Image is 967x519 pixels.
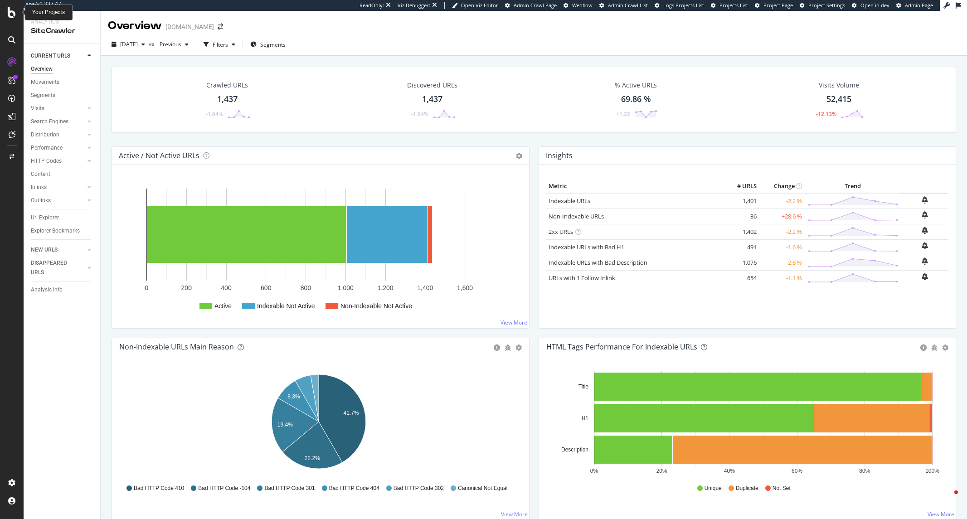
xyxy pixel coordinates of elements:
td: -1.6 % [759,239,804,255]
a: Overview [31,64,94,74]
span: Admin Page [905,2,933,9]
a: View More [928,510,954,518]
td: 1,402 [723,224,759,239]
a: Explorer Bookmarks [31,226,94,236]
div: Your Projects [32,9,65,16]
div: Discovered URLs [407,81,457,90]
th: # URLS [723,179,759,193]
div: gear [942,344,948,351]
text: 41.7% [343,410,359,416]
div: circle-info [920,344,927,351]
div: Overview [108,18,162,34]
div: circle-info [494,344,500,351]
text: Indexable Not Active [257,302,315,310]
span: Bad HTTP Code 302 [394,485,444,492]
span: Bad HTTP Code 301 [264,485,315,492]
text: 600 [261,284,272,291]
a: HTTP Codes [31,156,85,166]
a: CURRENT URLS [31,51,85,61]
text: Active [214,302,232,310]
text: H1 [581,415,588,422]
a: 2xx URLs [549,228,573,236]
a: Indexable URLs [549,197,590,205]
div: bell-plus [922,242,928,249]
button: [DATE] [108,37,149,52]
span: Logs Projects List [663,2,704,9]
a: Segments [31,91,94,100]
div: bell-plus [922,196,928,204]
button: Previous [156,37,192,52]
div: ReadOnly: [360,2,384,9]
text: 8.3% [287,393,300,400]
div: -1.64% [411,110,428,118]
text: 0% [590,468,598,474]
text: 400 [221,284,232,291]
div: bug [505,344,511,351]
button: Filters [200,37,239,52]
text: Description [561,446,588,453]
th: Metric [546,179,723,193]
h4: Active / Not Active URLs [119,150,199,162]
div: -12.13% [816,110,836,118]
div: Analysis Info [31,285,63,295]
td: +28.6 % [759,209,804,224]
a: Admin Crawl Page [505,2,557,9]
div: 69.86 % [621,93,651,105]
text: 22.2% [305,455,320,461]
a: URLs with 1 Follow Inlink [549,274,615,282]
text: 1,400 [417,284,433,291]
a: DISAPPEARED URLS [31,258,85,277]
a: NEW URLS [31,245,85,255]
text: 1,600 [457,284,473,291]
div: Movements [31,78,59,87]
td: 654 [723,270,759,286]
i: Options [516,153,522,159]
div: bell-plus [922,211,928,218]
div: arrow-right-arrow-left [218,24,223,30]
div: A chart. [119,179,518,321]
text: 200 [181,284,192,291]
text: Non-Indexable Not Active [340,302,412,310]
span: Admin Crawl Page [514,2,557,9]
div: Crawled URLs [206,81,248,90]
text: 100% [925,468,939,474]
div: 1,437 [422,93,442,105]
div: SiteCrawler [31,26,93,36]
div: bell-plus [922,227,928,234]
span: 2025 Sep. 1st [120,40,138,48]
td: -2.2 % [759,193,804,209]
text: 20% [656,468,667,474]
span: Open Viz Editor [461,2,498,9]
td: 1,401 [723,193,759,209]
div: HTTP Codes [31,156,62,166]
a: Non-Indexable URLs [549,212,604,220]
text: 1,200 [377,284,393,291]
td: 36 [723,209,759,224]
a: Open Viz Editor [452,2,498,9]
div: Filters [213,41,228,49]
a: Project Settings [800,2,845,9]
div: Content [31,170,50,179]
div: Overview [31,64,53,74]
a: Movements [31,78,94,87]
span: Bad HTTP Code 404 [329,485,379,492]
div: Explorer Bookmarks [31,226,80,236]
div: Inlinks [31,183,47,192]
text: 1,000 [338,284,354,291]
a: Distribution [31,130,85,140]
a: Admin Page [896,2,933,9]
th: Trend [804,179,901,193]
div: bell-plus [922,273,928,280]
div: Search Engines [31,117,68,126]
a: View More [501,510,528,518]
div: Analytics [31,18,93,26]
div: Segments [31,91,55,100]
text: 19.4% [277,422,293,428]
td: -2.2 % [759,224,804,239]
text: Title [578,383,588,390]
text: 40% [724,468,734,474]
div: CURRENT URLS [31,51,70,61]
text: 60% [792,468,802,474]
th: Change [759,179,804,193]
div: [DOMAIN_NAME] [165,22,214,31]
